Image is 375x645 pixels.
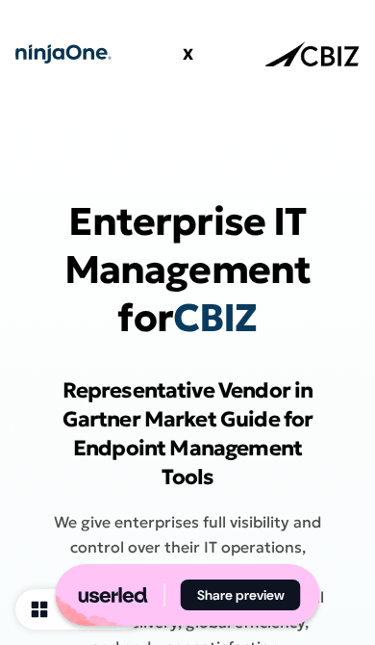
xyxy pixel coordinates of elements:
[51,197,324,342] h1: Enterprise IT Management for
[181,580,301,610] button: Share preview
[183,44,193,64] strong: X
[15,589,145,630] button: Content Hub
[51,376,324,492] h1: Representative Vendor in Gartner Market Guide for Endpoint Management Tools
[173,294,258,342] span: CBIZ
